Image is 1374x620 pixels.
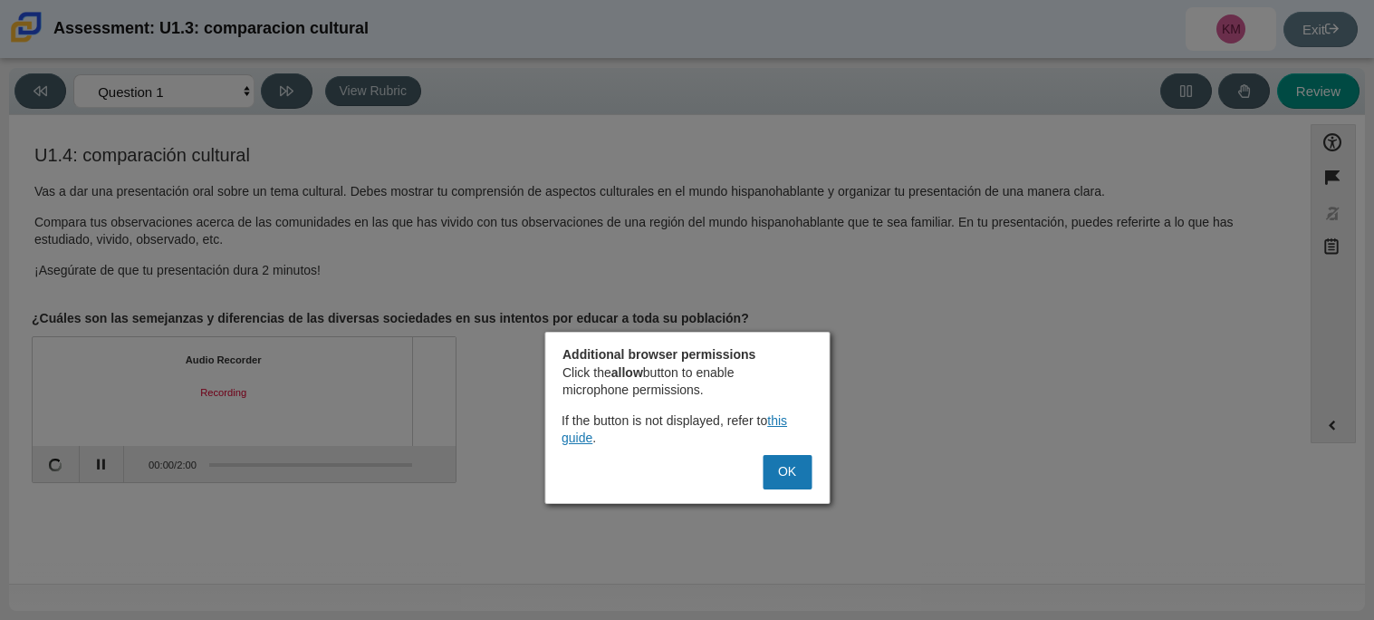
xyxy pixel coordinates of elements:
a: this guide [562,412,787,447]
div: If the button is not displayed, refer to . [562,412,822,448]
strong: allow [611,364,643,381]
button: OK [763,455,812,489]
strong: Additional browser permissions [562,346,755,363]
p: Click the button to enable microphone permissions. [562,364,803,400]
